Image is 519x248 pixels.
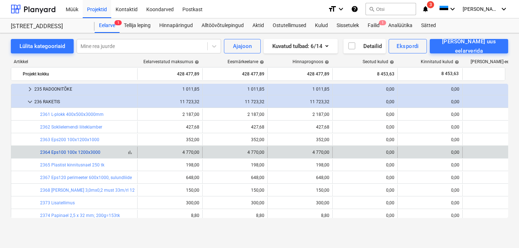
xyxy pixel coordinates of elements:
div: Detailid [347,42,382,51]
a: 2361 L-plokk 400x500x3000mm [40,112,104,117]
div: Artikkel [11,59,137,64]
div: 300,00 [271,200,329,205]
div: 0,00 [401,200,459,205]
div: 352,00 [271,137,329,142]
div: 0,00 [401,150,459,155]
div: [STREET_ADDRESS] [11,23,86,30]
span: help [323,60,329,64]
div: 352,00 [140,137,199,142]
div: 0,00 [401,112,459,117]
div: Hinnapäringud [155,18,197,33]
div: Chat Widget [483,213,519,248]
div: 0,00 [336,125,394,130]
div: Failid [363,18,384,33]
span: keyboard_arrow_right [26,85,34,93]
div: 427,68 [206,125,264,130]
div: 236 RAKETIS [34,96,134,108]
div: 0,00 [401,188,459,193]
div: 8,80 [271,213,329,218]
div: Ajajoon [233,42,252,51]
button: Lülita kategooriaid [11,39,74,53]
div: Projekt kokku [23,68,134,80]
div: 0,00 [336,137,394,142]
div: 300,00 [206,200,264,205]
div: 0,00 [336,99,394,104]
div: 8 453,63 [336,68,394,80]
a: Ostutellimused [268,18,311,33]
div: Eesmärkeelarve [228,59,264,64]
div: 0,00 [336,87,394,92]
span: help [388,60,394,64]
a: 2362 Soklielemendi liiteklamber [40,125,102,130]
div: 4 770,00 [206,150,264,155]
div: 4 770,00 [271,150,329,155]
button: Ajajoon [224,39,261,53]
div: 0,00 [336,200,394,205]
button: [PERSON_NAME] uus eelarverida [430,39,508,53]
span: 8 453,63 [441,71,459,77]
div: Eelarvestatud maksumus [143,59,199,64]
div: Kinnitatud kulud [421,59,459,64]
div: 1 011,85 [271,87,329,92]
a: Tellija leping [120,18,155,33]
div: 428 477,89 [271,68,329,80]
div: 428 477,89 [140,68,199,80]
span: help [258,60,264,64]
div: 11 723,32 [140,99,199,104]
a: Kulud [311,18,332,33]
span: 1 [379,20,386,25]
a: Sissetulek [332,18,363,33]
div: 1 011,85 [206,87,264,92]
div: 0,00 [401,137,459,142]
div: 150,00 [271,188,329,193]
div: 2 187,00 [271,112,329,117]
div: 0,00 [336,162,394,167]
a: 2368 [PERSON_NAME] 3,0mx0,2 must 33m/rl 120 [40,188,137,193]
div: 0,00 [336,112,394,117]
a: Failid1 [363,18,384,33]
div: 0,00 [401,87,459,92]
a: Sätted [417,18,440,33]
div: 0,00 [336,175,394,180]
div: 0,00 [336,213,394,218]
div: 2 187,00 [206,112,264,117]
a: 2373 Lisatellimus [40,200,75,205]
div: 648,00 [206,175,264,180]
div: 1 011,85 [140,87,199,92]
a: Eelarve1 [95,18,120,33]
div: 648,00 [271,175,329,180]
div: 11 723,32 [271,99,329,104]
div: [PERSON_NAME] uus eelarverida [438,37,500,56]
div: 4 770,00 [140,150,199,155]
div: 198,00 [271,162,329,167]
a: 2367 Eps120 perimeeter 600x1000, sulundliide [40,175,132,180]
div: 8,80 [140,213,199,218]
button: Detailid [343,39,386,53]
div: 352,00 [206,137,264,142]
div: 235 RADOONITÕKE [34,83,134,95]
span: help [193,60,199,64]
div: 428 477,89 [206,68,264,80]
div: 198,00 [140,162,199,167]
a: 2364 Eps100 100x 1200x3000 [40,150,100,155]
a: Aktid [248,18,268,33]
div: 0,00 [401,162,459,167]
div: 0,00 [401,175,459,180]
div: 427,68 [140,125,199,130]
a: Alltöövõtulepingud [197,18,248,33]
div: 2 187,00 [140,112,199,117]
div: Kuvatud tulbad : 6/14 [272,42,329,51]
div: 0,00 [401,125,459,130]
span: bar_chart [127,149,133,155]
a: Analüütika [384,18,417,33]
div: 0,00 [336,150,394,155]
button: Kuvatud tulbad:6/14 [264,39,338,53]
button: Ekspordi [389,39,427,53]
div: Ekspordi [397,42,419,51]
div: Eelarve [95,18,120,33]
div: 8,80 [206,213,264,218]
